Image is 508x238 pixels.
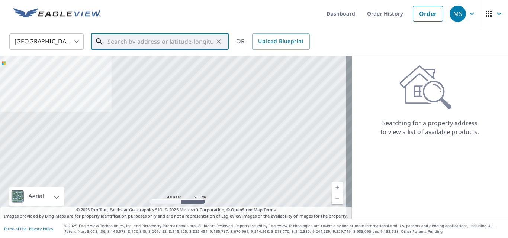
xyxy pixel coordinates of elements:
a: Order [413,6,443,22]
div: Aerial [9,187,64,206]
a: Terms of Use [4,226,27,231]
p: © 2025 Eagle View Technologies, Inc. and Pictometry International Corp. All Rights Reserved. Repo... [64,223,504,234]
a: Upload Blueprint [252,33,309,50]
div: [GEOGRAPHIC_DATA] [9,31,84,52]
a: Current Level 5, Zoom Out [332,193,343,204]
a: Privacy Policy [29,226,53,231]
span: © 2025 TomTom, Earthstar Geographics SIO, © 2025 Microsoft Corporation, © [76,207,276,213]
img: EV Logo [13,8,101,19]
p: | [4,226,53,231]
input: Search by address or latitude-longitude [107,31,213,52]
a: Current Level 5, Zoom In [332,182,343,193]
a: OpenStreetMap [231,207,262,212]
div: MS [450,6,466,22]
div: OR [236,33,310,50]
a: Terms [264,207,276,212]
button: Clear [213,36,224,47]
div: Aerial [26,187,46,206]
p: Searching for a property address to view a list of available products. [380,118,480,136]
span: Upload Blueprint [258,37,303,46]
